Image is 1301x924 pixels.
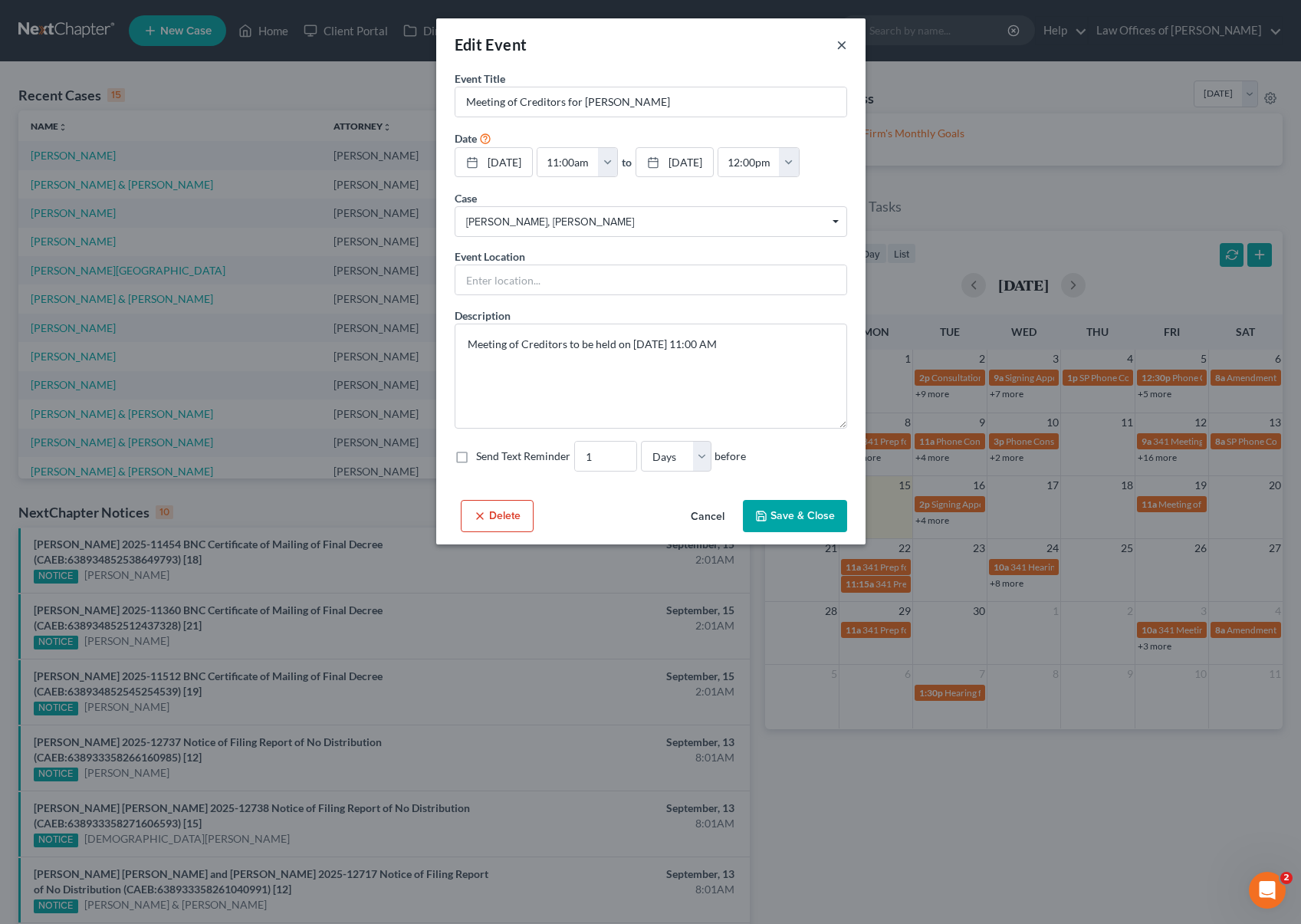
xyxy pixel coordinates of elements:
button: × [836,35,847,54]
button: Cancel [678,501,737,532]
span: before [715,449,746,464]
span: Edit Event [455,35,527,54]
span: 2 [1280,872,1293,884]
input: Enter location... [455,265,846,294]
label: Send Text Reminder [476,449,570,464]
label: Date [455,130,477,146]
button: Save & Close [743,500,847,532]
label: Case [455,190,477,206]
label: Event Location [455,248,525,265]
button: Delete [461,500,534,532]
input: -- [575,442,636,471]
span: Select box activate [455,206,847,237]
input: -- : -- [537,148,599,177]
input: -- : -- [718,148,780,177]
input: Enter event name... [455,87,846,117]
span: [PERSON_NAME], [PERSON_NAME] [466,214,836,230]
a: [DATE] [636,148,713,177]
span: Event Title [455,72,505,85]
iframe: Intercom live chat [1249,872,1286,909]
label: Description [455,307,511,324]
label: to [622,154,632,170]
a: [DATE] [455,148,532,177]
